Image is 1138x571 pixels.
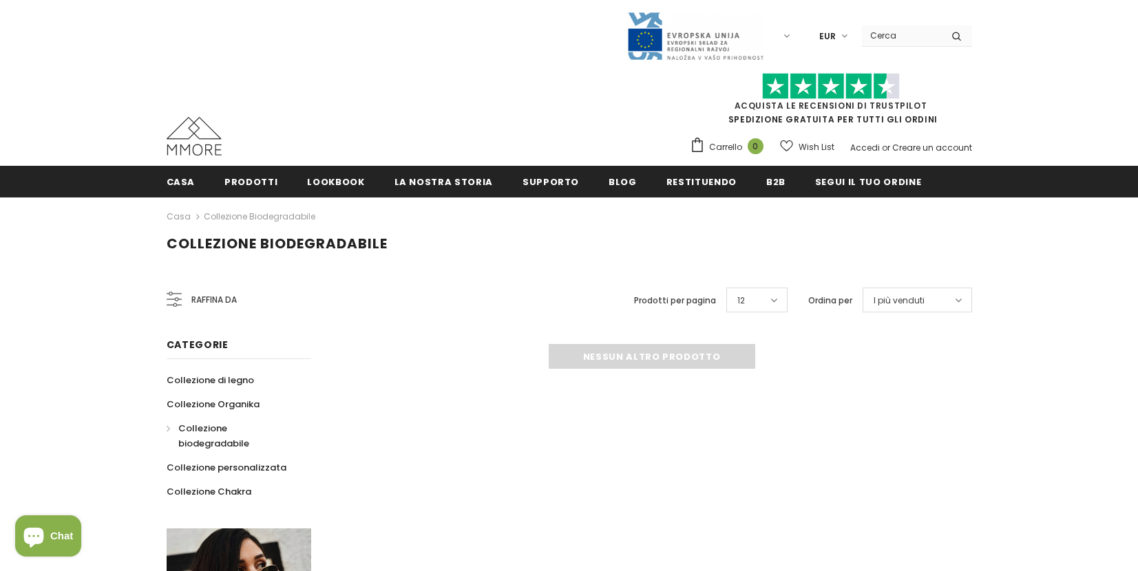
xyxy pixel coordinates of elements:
span: Raffina da [191,292,237,308]
a: Javni Razpis [626,30,764,41]
span: Lookbook [307,175,364,188]
span: Wish List [799,140,834,154]
span: Blog [609,175,637,188]
a: Prodotti [224,166,277,197]
img: Javni Razpis [626,11,764,61]
a: Wish List [780,135,834,159]
a: B2B [766,166,786,197]
span: Collezione Chakra [167,485,251,498]
span: Prodotti [224,175,277,188]
span: Collezione personalizzata [167,461,286,474]
a: Collezione Chakra [167,480,251,504]
span: Collezione biodegradabile [167,234,388,253]
span: 0 [748,138,763,154]
span: I più venduti [874,294,925,308]
span: La nostra storia [394,175,493,188]
a: Segui il tuo ordine [815,166,921,197]
span: Collezione biodegradabile [178,422,249,450]
label: Prodotti per pagina [634,294,716,308]
span: supporto [523,175,579,188]
a: Collezione biodegradabile [204,211,315,222]
a: Creare un account [892,142,972,153]
a: Accedi [850,142,880,153]
label: Ordina per [808,294,852,308]
span: Carrello [709,140,742,154]
span: Casa [167,175,196,188]
span: Segui il tuo ordine [815,175,921,188]
a: Lookbook [307,166,364,197]
span: B2B [766,175,786,188]
a: Carrello 0 [690,137,770,158]
span: Categorie [167,338,229,352]
a: Collezione di legno [167,368,254,392]
span: EUR [819,30,836,43]
img: Casi MMORE [167,117,222,155]
a: Blog [609,166,637,197]
a: supporto [523,166,579,197]
span: or [882,142,890,153]
inbox-online-store-chat: Shopify online store chat [11,515,85,560]
span: Collezione Organika [167,398,260,411]
a: Collezione biodegradabile [167,416,296,455]
a: La nostra storia [394,166,493,197]
span: 12 [737,294,745,308]
a: Casa [167,208,191,225]
input: Search Site [862,25,941,45]
a: Casa [167,166,196,197]
a: Collezione Organika [167,392,260,416]
a: Acquista le recensioni di TrustPilot [735,100,927,111]
span: Collezione di legno [167,374,254,387]
img: Fidati di Pilot Stars [762,73,900,100]
span: Restituendo [666,175,737,188]
a: Restituendo [666,166,737,197]
a: Collezione personalizzata [167,455,286,480]
span: SPEDIZIONE GRATUITA PER TUTTI GLI ORDINI [690,79,972,125]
